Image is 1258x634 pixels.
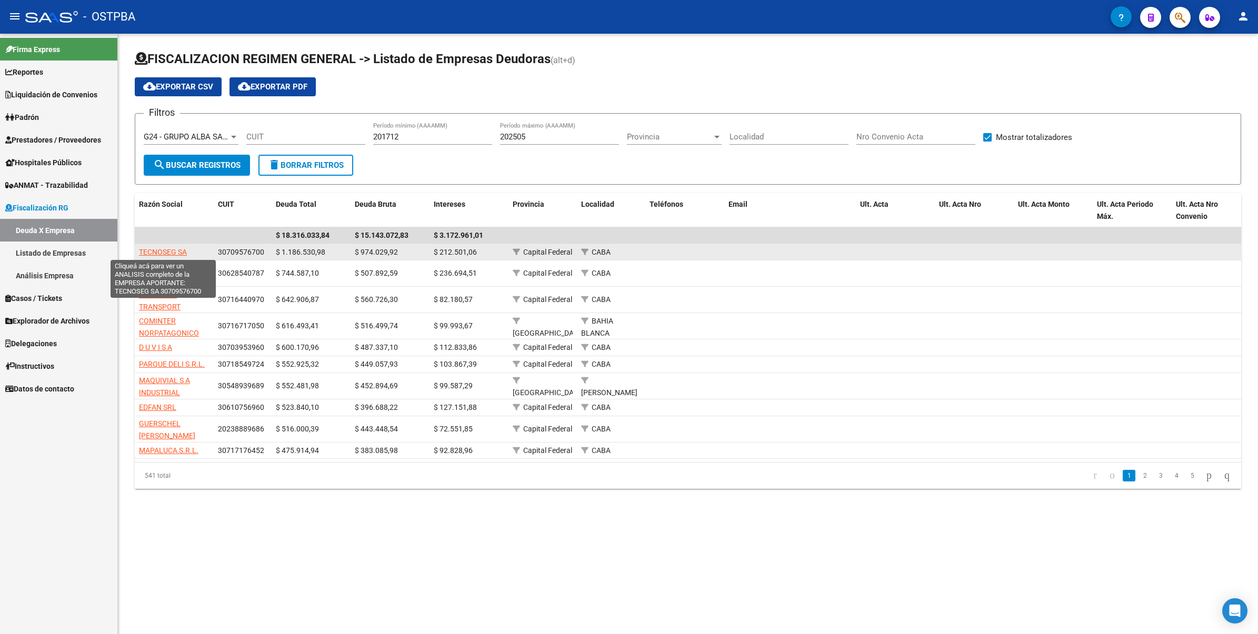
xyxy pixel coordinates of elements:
[355,360,398,368] span: $ 449.057,93
[523,248,572,256] span: Capital Federal
[581,388,637,409] span: [PERSON_NAME] NORTE
[592,360,611,368] span: CABA
[513,388,584,397] span: [GEOGRAPHIC_DATA]
[238,80,251,93] mat-icon: cloud_download
[856,193,935,228] datatable-header-cell: Ult. Acta
[5,202,68,214] span: Fiscalización RG
[5,66,43,78] span: Reportes
[276,446,319,455] span: $ 475.914,94
[430,193,508,228] datatable-header-cell: Intereses
[523,269,572,277] span: Capital Federal
[143,80,156,93] mat-icon: cloud_download
[214,193,272,228] datatable-header-cell: CUIT
[1169,467,1184,485] li: page 4
[135,52,551,66] span: FISCALIZACION REGIMEN GENERAL -> Listado de Empresas Deudoras
[508,193,577,228] datatable-header-cell: Provincia
[592,446,611,455] span: CABA
[434,343,477,351] span: $ 112.833,86
[1202,470,1216,481] a: go to next page
[135,462,354,489] div: 541 total
[351,193,430,228] datatable-header-cell: Deuda Bruta
[1172,193,1251,228] datatable-header-cell: Ult. Acta Nro Convenio
[1093,193,1172,228] datatable-header-cell: Ult. Acta Periodo Máx.
[592,248,611,256] span: CABA
[355,343,398,351] span: $ 487.337,10
[577,193,645,228] datatable-header-cell: Localidad
[1222,598,1247,623] div: Open Intercom Messenger
[1105,470,1120,481] a: go to previous page
[592,425,611,433] span: CABA
[218,321,264,330] span: 30716717050
[355,200,396,208] span: Deuda Bruta
[355,321,398,330] span: $ 516.499,74
[218,381,264,390] span: 30548939689
[650,200,683,208] span: Teléfonos
[592,343,611,351] span: CABA
[153,160,241,170] span: Buscar Registros
[139,200,183,208] span: Razón Social
[434,269,477,277] span: $ 236.694,51
[276,381,319,390] span: $ 552.481,98
[1154,470,1167,481] a: 3
[1018,200,1070,208] span: Ult. Acta Monto
[581,317,613,337] span: BAHIA BLANCA
[218,269,264,277] span: 30628540787
[1097,200,1153,220] span: Ult. Acta Periodo Máx.
[5,112,39,123] span: Padrón
[5,360,54,372] span: Instructivos
[551,55,575,65] span: (alt+d)
[238,82,307,92] span: Exportar PDF
[592,295,611,304] span: CABA
[5,89,97,100] span: Liquidación de Convenios
[1170,470,1183,481] a: 4
[860,200,888,208] span: Ult. Acta
[5,383,74,395] span: Datos de contacto
[144,132,254,142] span: G24 - GRUPO ALBA SALUD S.A.
[434,321,473,330] span: $ 99.993,67
[276,403,319,411] span: $ 523.840,10
[355,381,398,390] span: $ 452.894,69
[627,132,712,142] span: Provincia
[355,231,408,239] span: $ 15.143.072,83
[434,446,473,455] span: $ 92.828,96
[139,317,199,349] span: COMINTER NORPATAGONICO SRL
[276,360,319,368] span: $ 552.925,32
[434,381,473,390] span: $ 99.587,29
[5,44,60,55] span: Firma Express
[1220,470,1234,481] a: go to last page
[355,425,398,433] span: $ 443.448,54
[144,105,180,120] h3: Filtros
[1089,470,1102,481] a: go to first page
[5,157,82,168] span: Hospitales Públicos
[1186,470,1199,481] a: 5
[1176,200,1218,220] span: Ult. Acta Nro Convenio
[139,248,187,256] span: TECNOSEG SA
[276,200,316,208] span: Deuda Total
[139,419,195,440] span: GUERSCHEL [PERSON_NAME]
[434,231,483,239] span: $ 3.172.961,01
[218,343,264,351] span: 30703953960
[218,295,264,304] span: 30716440970
[355,248,398,256] span: $ 974.029,92
[276,248,325,256] span: $ 1.186.530,98
[939,200,981,208] span: Ult. Acta Nro
[355,269,398,277] span: $ 507.892,59
[434,425,473,433] span: $ 72.551,85
[268,158,281,171] mat-icon: delete
[523,425,572,433] span: Capital Federal
[276,269,319,277] span: $ 744.587,10
[218,248,264,256] span: 30709576700
[139,403,176,411] span: EDFAN SRL
[218,403,264,411] span: 30610756960
[139,360,205,368] span: PARQUE DELI S.R.L.
[1123,470,1135,481] a: 1
[218,446,264,455] span: 30717176452
[592,269,611,277] span: CABA
[276,295,319,304] span: $ 642.906,87
[1014,193,1093,228] datatable-header-cell: Ult. Acta Monto
[728,200,747,208] span: Email
[1237,10,1250,23] mat-icon: person
[5,315,89,327] span: Explorador de Archivos
[153,158,166,171] mat-icon: search
[218,425,264,433] span: 20238889686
